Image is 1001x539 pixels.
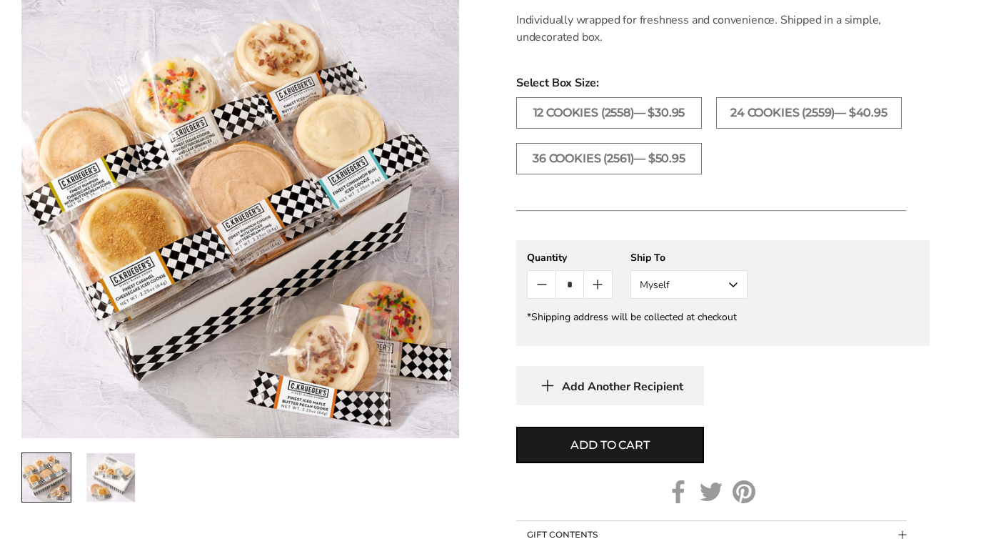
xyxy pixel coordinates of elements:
button: Count minus [528,271,555,298]
p: Individually wrapped for freshness and convenience. Shipped in a simple, undecorated box. [516,11,907,46]
img: Just the Cookies - Iced Fall Cookies [22,453,71,502]
button: Count plus [584,271,612,298]
label: 24 COOKIES (2559)— $40.95 [716,97,902,129]
img: Just the Cookies - Iced Fall Cookies [86,453,135,502]
span: Add Another Recipient [562,380,683,394]
span: Add to cart [570,437,649,454]
a: Facebook [667,480,690,503]
label: 36 COOKIES (2561)— $50.95 [516,143,702,174]
input: Quantity [555,271,583,298]
div: Quantity [527,251,613,264]
button: Add to cart [516,427,704,463]
div: Ship To [630,251,748,264]
a: Twitter [700,480,723,503]
gfm-form: New recipient [516,240,930,346]
button: Add Another Recipient [516,366,704,405]
span: Select Box Size: [516,74,930,92]
a: Pinterest [733,480,755,503]
iframe: Sign Up via Text for Offers [11,485,148,528]
label: 12 COOKIES (2558)— $30.95 [516,97,702,129]
a: 2 / 2 [86,453,136,503]
button: Myself [630,270,748,299]
div: *Shipping address will be collected at checkout [527,310,919,324]
a: 1 / 2 [21,453,71,503]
